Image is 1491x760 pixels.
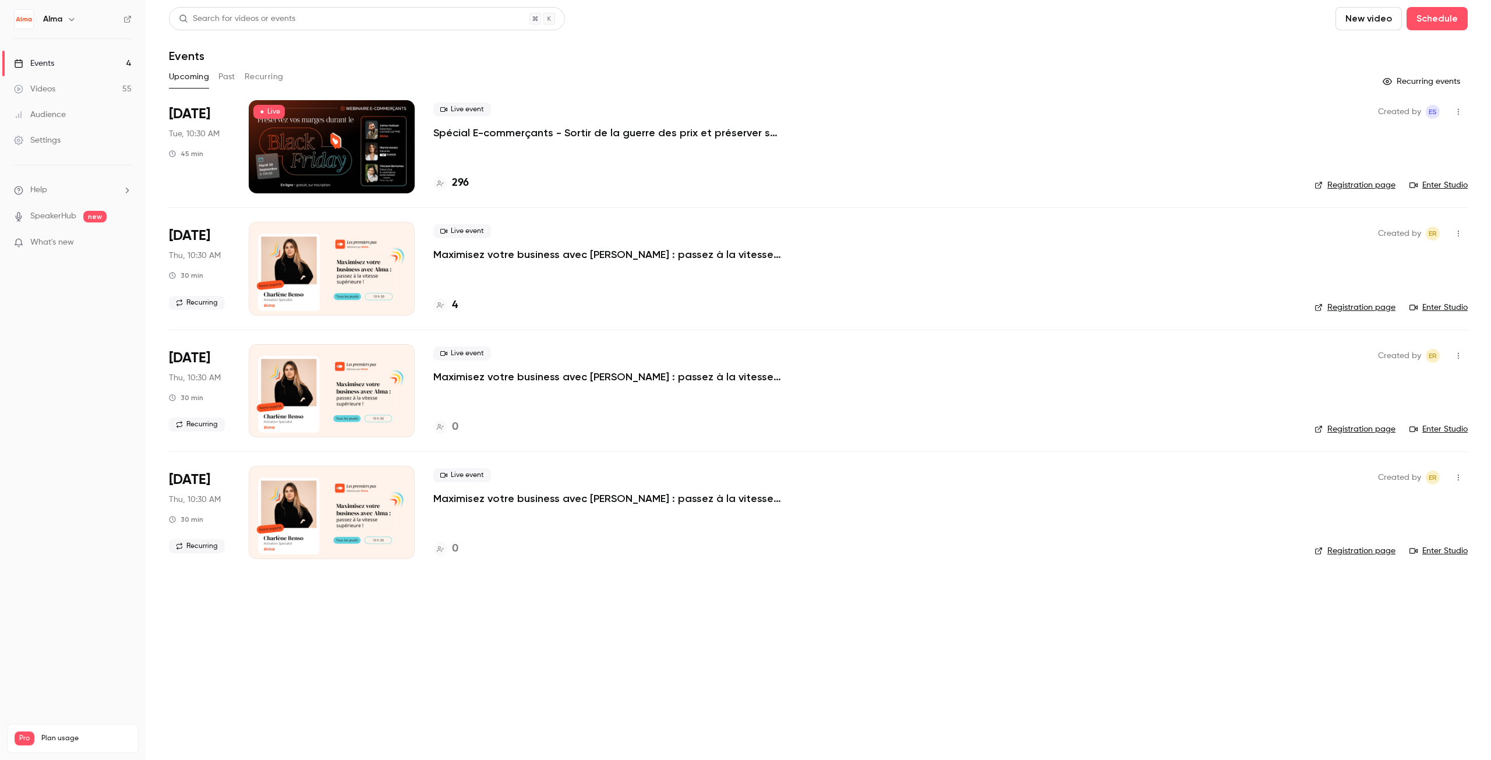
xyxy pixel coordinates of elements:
[14,83,55,95] div: Videos
[169,344,230,437] div: Oct 9 Thu, 10:30 AM (Europe/Paris)
[15,731,34,745] span: Pro
[41,734,131,743] span: Plan usage
[169,49,204,63] h1: Events
[169,372,221,384] span: Thu, 10:30 AM
[433,224,491,238] span: Live event
[30,184,47,196] span: Help
[1315,179,1395,191] a: Registration page
[169,393,203,402] div: 30 min
[169,296,225,310] span: Recurring
[1409,179,1468,191] a: Enter Studio
[452,419,458,435] h4: 0
[1378,471,1421,485] span: Created by
[179,13,295,25] div: Search for videos or events
[169,222,230,315] div: Oct 2 Thu, 10:30 AM (Europe/Paris)
[1429,349,1437,363] span: ER
[452,175,469,191] h4: 296
[1315,302,1395,313] a: Registration page
[1429,471,1437,485] span: ER
[433,102,491,116] span: Live event
[43,13,62,25] h6: Alma
[1426,471,1440,485] span: Eric ROMER
[433,248,783,261] a: Maximisez votre business avec [PERSON_NAME] : passez à la vitesse supérieure !
[169,271,203,280] div: 30 min
[245,68,284,86] button: Recurring
[433,492,783,506] a: Maximisez votre business avec [PERSON_NAME] : passez à la vitesse supérieure !
[1378,105,1421,119] span: Created by
[1315,423,1395,435] a: Registration page
[169,250,221,261] span: Thu, 10:30 AM
[169,418,225,432] span: Recurring
[14,135,61,146] div: Settings
[169,100,230,193] div: Sep 30 Tue, 10:30 AM (Europe/Paris)
[169,471,210,489] span: [DATE]
[14,58,54,69] div: Events
[169,128,220,140] span: Tue, 10:30 AM
[1409,302,1468,313] a: Enter Studio
[169,466,230,559] div: Oct 16 Thu, 10:30 AM (Europe/Paris)
[433,175,469,191] a: 296
[169,149,203,158] div: 45 min
[169,515,203,524] div: 30 min
[1426,349,1440,363] span: Eric ROMER
[169,105,210,123] span: [DATE]
[83,211,107,222] span: new
[452,541,458,557] h4: 0
[1315,545,1395,557] a: Registration page
[1407,7,1468,30] button: Schedule
[1335,7,1402,30] button: New video
[253,105,285,119] span: Live
[169,539,225,553] span: Recurring
[169,494,221,506] span: Thu, 10:30 AM
[1377,72,1468,91] button: Recurring events
[169,349,210,367] span: [DATE]
[433,370,783,384] a: Maximisez votre business avec [PERSON_NAME] : passez à la vitesse supérieure !
[15,10,33,29] img: Alma
[1426,105,1440,119] span: Evan SAIDI
[1409,545,1468,557] a: Enter Studio
[169,68,209,86] button: Upcoming
[1378,349,1421,363] span: Created by
[30,236,74,249] span: What's new
[433,298,458,313] a: 4
[433,419,458,435] a: 0
[14,184,132,196] li: help-dropdown-opener
[1378,227,1421,241] span: Created by
[14,109,66,121] div: Audience
[1409,423,1468,435] a: Enter Studio
[433,347,491,360] span: Live event
[118,238,132,248] iframe: Noticeable Trigger
[169,227,210,245] span: [DATE]
[433,468,491,482] span: Live event
[433,541,458,557] a: 0
[433,126,783,140] a: Spécial E-commerçants - Sortir de la guerre des prix et préserver ses marges pendant [DATE][DATE]
[30,210,76,222] a: SpeakerHub
[1429,227,1437,241] span: ER
[218,68,235,86] button: Past
[1429,105,1437,119] span: ES
[452,298,458,313] h4: 4
[1426,227,1440,241] span: Eric ROMER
